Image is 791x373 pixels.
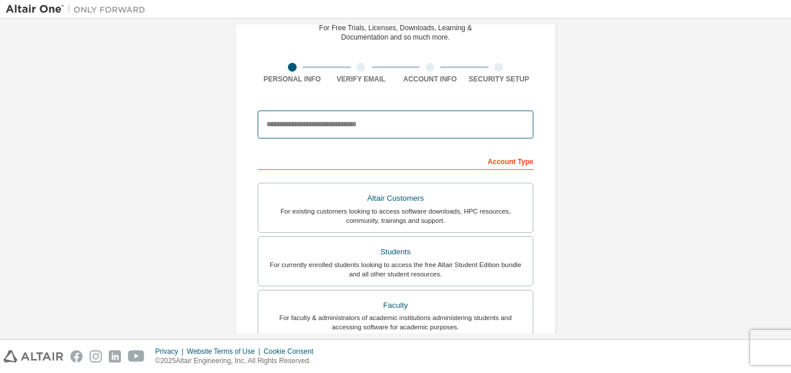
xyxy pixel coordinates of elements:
p: © 2025 Altair Engineering, Inc. All Rights Reserved. [155,356,320,366]
div: Website Terms of Use [187,347,263,356]
img: Altair One [6,3,151,15]
div: For existing customers looking to access software downloads, HPC resources, community, trainings ... [265,207,526,225]
div: Altair Customers [265,190,526,207]
div: Personal Info [258,74,327,84]
div: For Free Trials, Licenses, Downloads, Learning & Documentation and so much more. [319,23,472,42]
div: Verify Email [327,74,396,84]
div: Faculty [265,297,526,314]
div: Security Setup [465,74,534,84]
div: For currently enrolled students looking to access the free Altair Student Edition bundle and all ... [265,260,526,279]
img: altair_logo.svg [3,350,63,363]
img: linkedin.svg [109,350,121,363]
div: For faculty & administrators of academic institutions administering students and accessing softwa... [265,313,526,332]
div: Students [265,244,526,260]
div: Account Info [396,74,465,84]
div: Privacy [155,347,187,356]
img: instagram.svg [90,350,102,363]
div: Account Type [258,151,533,170]
img: facebook.svg [70,350,83,363]
div: Cookie Consent [263,347,320,356]
img: youtube.svg [128,350,145,363]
